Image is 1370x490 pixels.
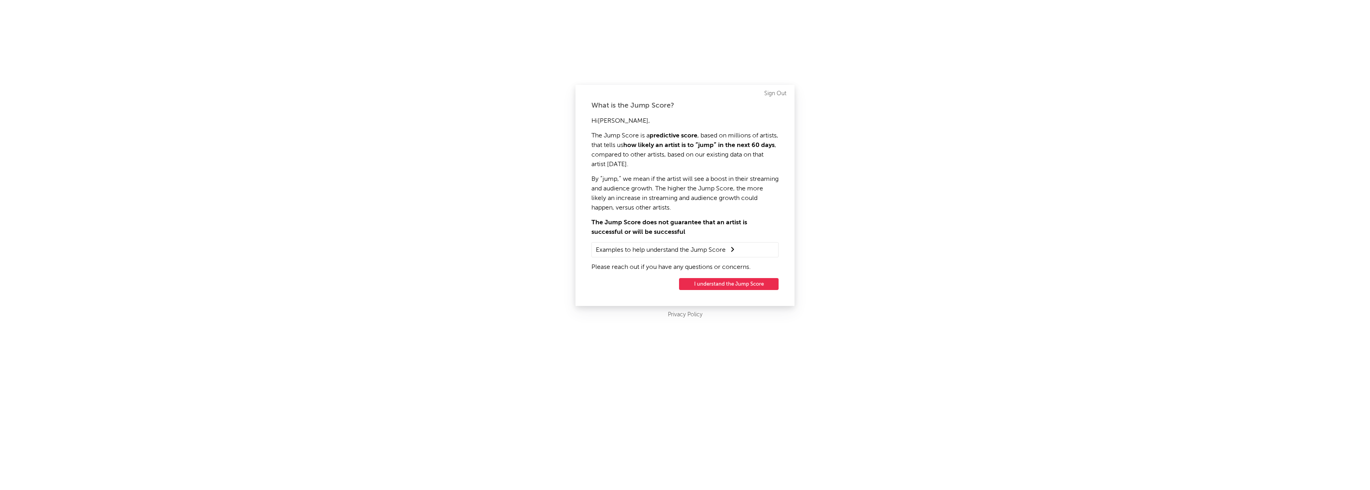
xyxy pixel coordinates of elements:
p: Please reach out if you have any questions or concerns. [591,263,779,272]
a: Sign Out [764,89,787,98]
p: By “jump,” we mean if the artist will see a boost in their streaming and audience growth. The hig... [591,174,779,213]
strong: how likely an artist is to “jump” in the next 60 days [623,142,775,149]
p: The Jump Score is a , based on millions of artists, that tells us , compared to other artists, ba... [591,131,779,169]
div: What is the Jump Score? [591,101,779,110]
a: Privacy Policy [668,310,703,320]
p: Hi [PERSON_NAME] , [591,116,779,126]
strong: The Jump Score does not guarantee that an artist is successful or will be successful [591,220,747,235]
button: I understand the Jump Score [679,278,779,290]
summary: Examples to help understand the Jump Score [596,245,774,255]
strong: predictive score [650,133,697,139]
